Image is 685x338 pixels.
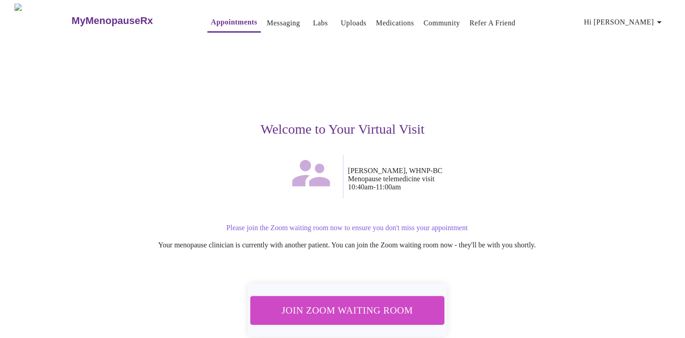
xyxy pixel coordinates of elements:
img: MyMenopauseRx Logo [14,4,71,38]
span: Hi [PERSON_NAME] [584,16,665,29]
a: Appointments [211,16,257,29]
button: Community [420,14,464,32]
button: Refer a Friend [466,14,519,32]
a: Messaging [267,17,300,29]
button: Medications [372,14,417,32]
a: MyMenopauseRx [71,5,189,37]
p: Please join the Zoom waiting room now to ensure you don't miss your appointment [73,224,622,232]
a: Refer a Friend [469,17,516,29]
p: Your menopause clinician is currently with another patient. You can join the Zoom waiting room no... [73,241,622,249]
a: Labs [313,17,328,29]
h3: MyMenopauseRx [72,15,153,27]
button: Join Zoom Waiting Room [245,295,449,325]
button: Appointments [207,13,261,33]
h3: Welcome to Your Virtual Visit [64,121,622,137]
button: Messaging [263,14,303,32]
a: Community [423,17,460,29]
span: Join Zoom Waiting Room [258,301,436,319]
button: Labs [306,14,335,32]
a: Uploads [341,17,367,29]
p: [PERSON_NAME], WHNP-BC Menopause telemedicine visit 10:40am - 11:00am [348,167,622,191]
a: Medications [376,17,414,29]
button: Uploads [337,14,370,32]
button: Hi [PERSON_NAME] [580,13,668,31]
